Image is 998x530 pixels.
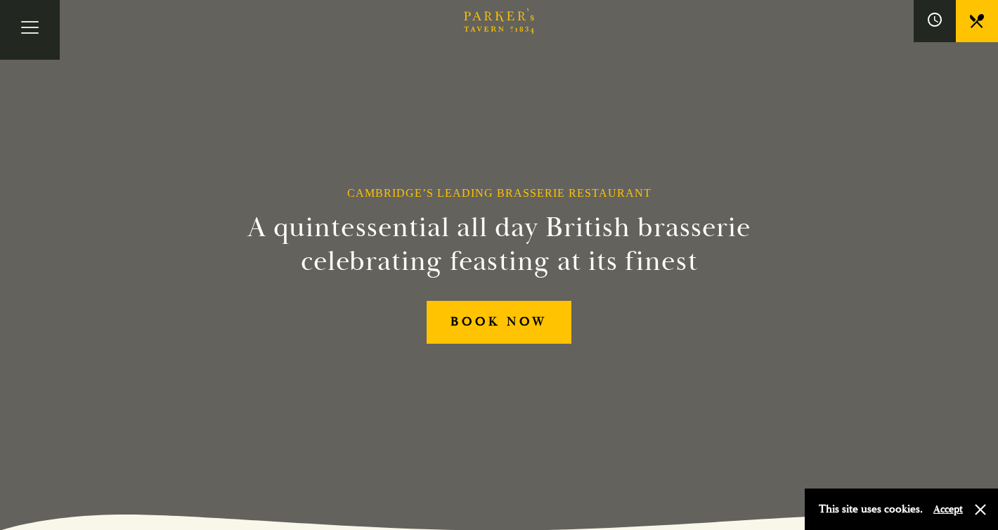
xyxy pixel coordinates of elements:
p: This site uses cookies. [819,499,923,519]
h2: A quintessential all day British brasserie celebrating feasting at its finest [179,211,819,278]
h1: Cambridge’s Leading Brasserie Restaurant [347,186,652,200]
a: BOOK NOW [427,301,571,344]
button: Accept [933,503,963,516]
button: Close and accept [973,503,987,517]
